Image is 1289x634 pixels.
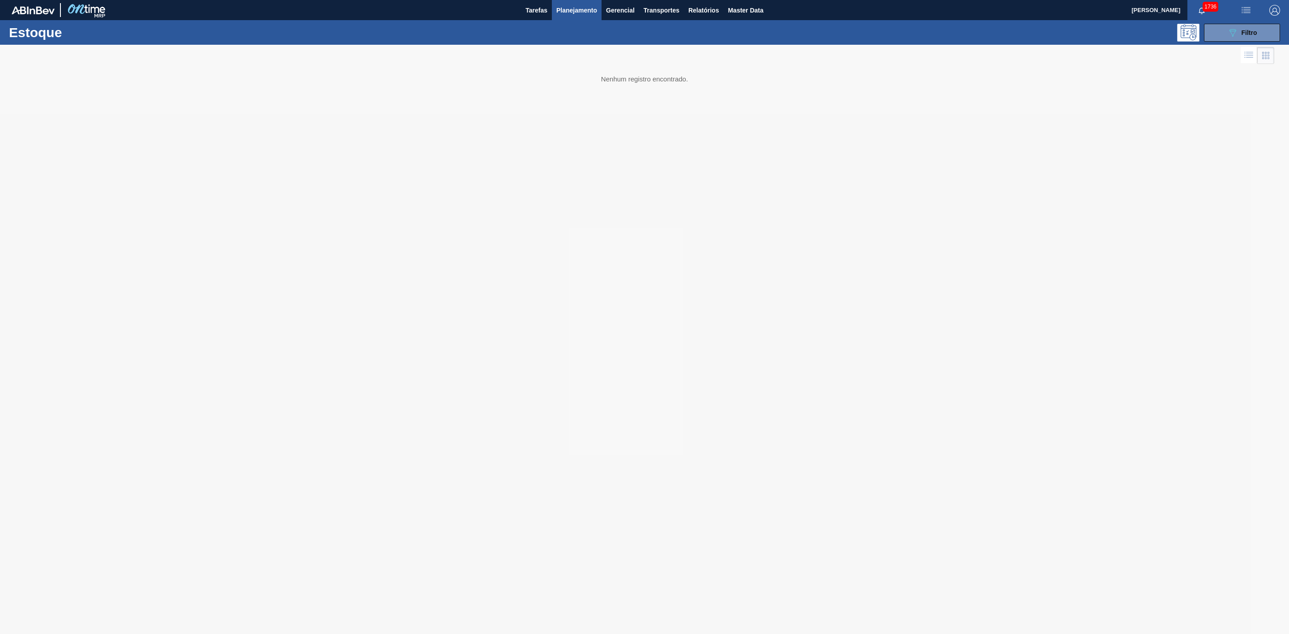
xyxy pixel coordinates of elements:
[9,27,150,38] h1: Estoque
[644,5,679,16] span: Transportes
[606,5,635,16] span: Gerencial
[556,5,597,16] span: Planejamento
[688,5,719,16] span: Relatórios
[1204,24,1280,42] button: Filtro
[12,6,55,14] img: TNhmsLtSVTkK8tSr43FrP2fwEKptu5GPRR3wAAAABJRU5ErkJggg==
[1203,2,1218,12] span: 1736
[1187,4,1216,17] button: Notificações
[1269,5,1280,16] img: Logout
[728,5,763,16] span: Master Data
[1242,29,1257,36] span: Filtro
[1177,24,1199,42] div: Pogramando: nenhum usuário selecionado
[525,5,547,16] span: Tarefas
[1241,5,1251,16] img: userActions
